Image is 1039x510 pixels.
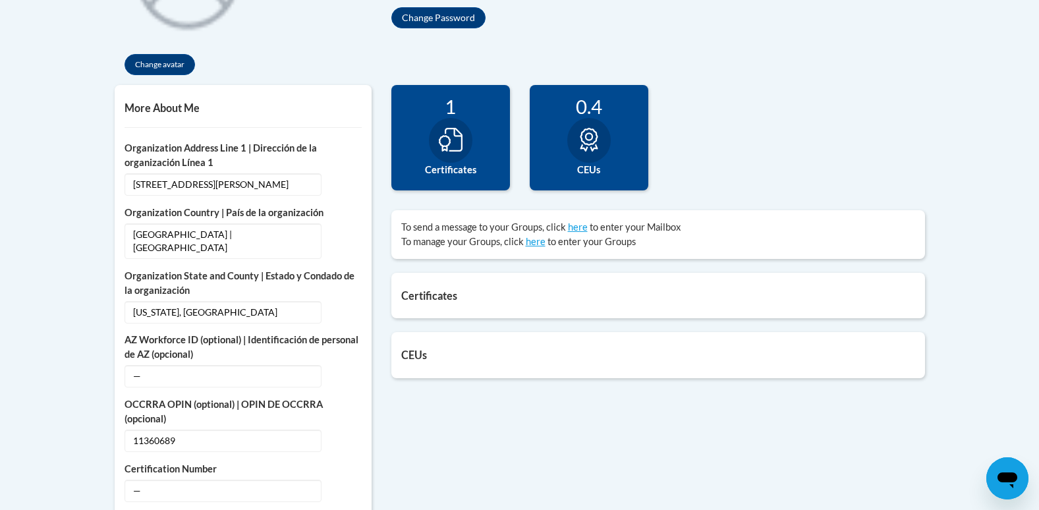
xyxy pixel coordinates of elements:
[540,95,638,118] div: 0.4
[548,236,636,247] span: to enter your Groups
[401,163,500,177] label: Certificates
[125,430,322,452] span: 11360689
[401,221,566,233] span: To send a message to your Groups, click
[125,397,362,426] label: OCCRRA OPIN (optional) | OPIN DE OCCRRA (opcional)
[391,7,486,28] button: Change Password
[986,457,1028,499] iframe: Button to launch messaging window
[590,221,681,233] span: to enter your Mailbox
[125,365,322,387] span: —
[401,289,915,302] h5: Certificates
[125,173,322,196] span: [STREET_ADDRESS][PERSON_NAME]
[401,349,915,361] h5: CEUs
[125,101,362,114] h5: More About Me
[125,301,322,324] span: [US_STATE], [GEOGRAPHIC_DATA]
[125,54,195,75] button: Change avatar
[125,462,362,476] label: Certification Number
[526,236,546,247] a: here
[125,480,322,502] span: —
[125,223,322,259] span: [GEOGRAPHIC_DATA] | [GEOGRAPHIC_DATA]
[401,236,524,247] span: To manage your Groups, click
[401,95,500,118] div: 1
[125,206,362,220] label: Organization Country | País de la organización
[125,333,362,362] label: AZ Workforce ID (optional) | Identificación de personal de AZ (opcional)
[125,269,362,298] label: Organization State and County | Estado y Condado de la organización
[540,163,638,177] label: CEUs
[125,141,362,170] label: Organization Address Line 1 | Dirección de la organización Línea 1
[568,221,588,233] a: here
